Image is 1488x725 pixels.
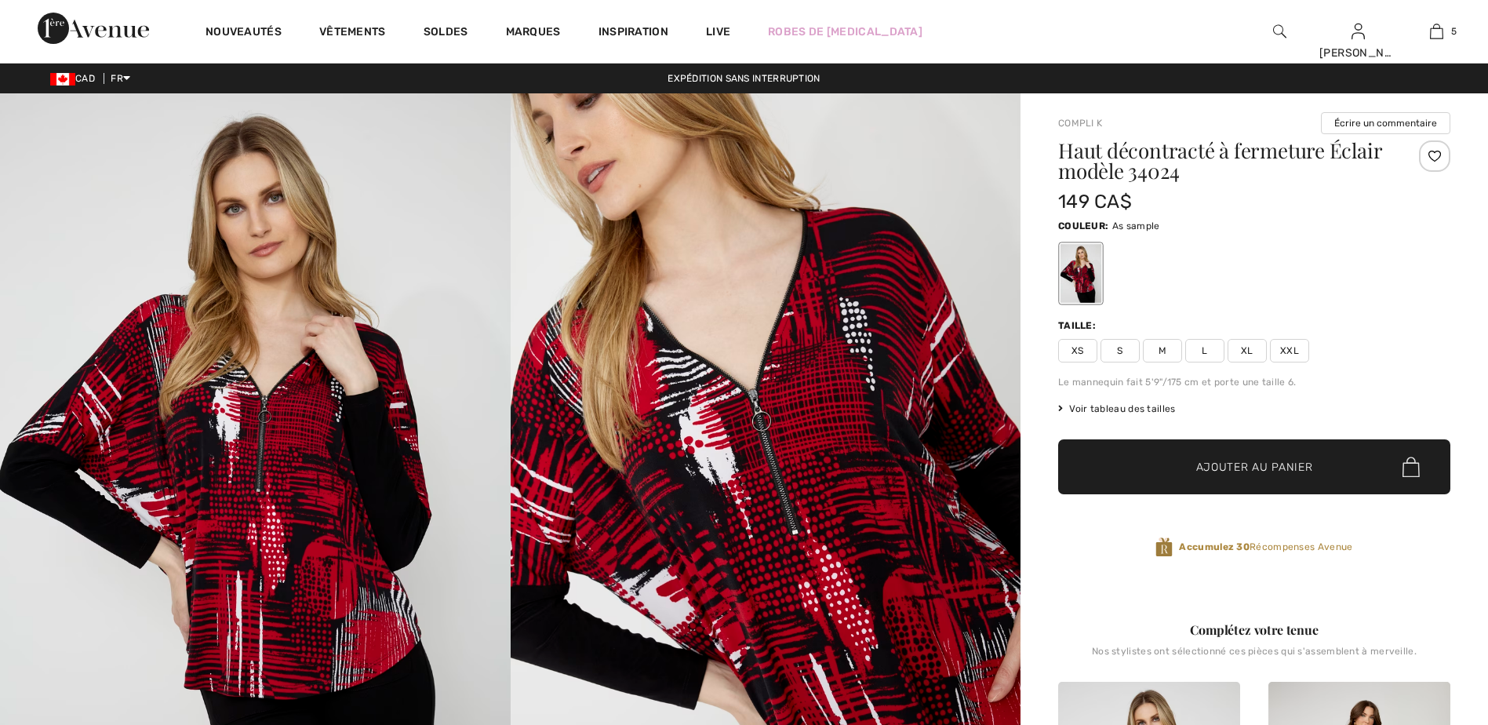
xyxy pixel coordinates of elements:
img: Récompenses Avenue [1155,537,1173,558]
a: Robes de [MEDICAL_DATA] [768,24,922,40]
a: Nouveautés [206,25,282,42]
img: Canadian Dollar [50,73,75,86]
span: Ajouter au panier [1196,459,1313,475]
img: Mes infos [1352,22,1365,41]
h1: Haut décontracté à fermeture Éclair modèle 34024 [1058,140,1385,181]
img: 1ère Avenue [38,13,149,44]
a: Vêtements [319,25,386,42]
img: Mon panier [1430,22,1443,41]
button: Écrire un commentaire [1321,112,1450,134]
span: As sample [1112,220,1160,231]
div: Le mannequin fait 5'9"/175 cm et porte une taille 6. [1058,375,1450,389]
strong: Accumulez 30 [1179,541,1250,552]
a: Se connecter [1352,24,1365,38]
span: 5 [1451,24,1457,38]
div: Taille: [1058,319,1099,333]
span: FR [111,73,130,84]
div: Nos stylistes ont sélectionné ces pièces qui s'assemblent à merveille. [1058,646,1450,669]
span: L [1185,339,1224,362]
span: Couleur: [1058,220,1108,231]
a: 5 [1398,22,1475,41]
a: Live [706,24,730,40]
button: Ajouter au panier [1058,439,1450,494]
span: XL [1228,339,1267,362]
div: Complétez votre tenue [1058,621,1450,639]
span: XS [1058,339,1097,362]
span: Voir tableau des tailles [1058,402,1176,416]
div: As sample [1061,244,1101,303]
span: CAD [50,73,101,84]
a: Marques [506,25,561,42]
a: Compli K [1058,118,1102,129]
span: M [1143,339,1182,362]
span: S [1101,339,1140,362]
img: Bag.svg [1403,457,1420,477]
span: XXL [1270,339,1309,362]
img: recherche [1273,22,1286,41]
span: Inspiration [598,25,668,42]
span: 149 CA$ [1058,191,1132,213]
a: Soldes [424,25,468,42]
div: [PERSON_NAME] [1319,45,1396,61]
span: Récompenses Avenue [1179,540,1352,554]
iframe: Ouvre un widget dans lequel vous pouvez trouver plus d’informations [1388,607,1472,647]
